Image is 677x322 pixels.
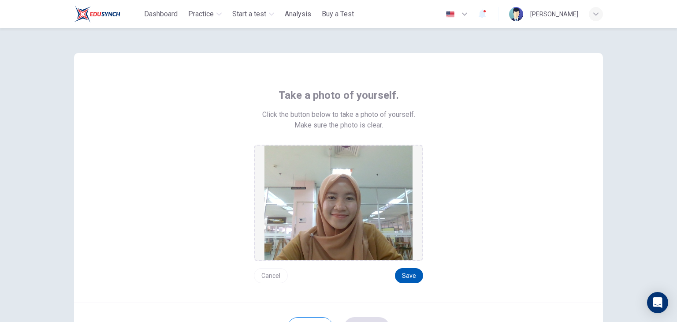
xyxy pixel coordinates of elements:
[262,109,415,120] span: Click the button below to take a photo of yourself.
[144,9,178,19] span: Dashboard
[530,9,578,19] div: [PERSON_NAME]
[322,9,354,19] span: Buy a Test
[647,292,668,313] div: Open Intercom Messenger
[254,268,288,283] button: Cancel
[285,9,311,19] span: Analysis
[395,268,423,283] button: Save
[445,11,456,18] img: en
[141,6,181,22] button: Dashboard
[185,6,225,22] button: Practice
[232,9,266,19] span: Start a test
[74,5,120,23] img: ELTC logo
[509,7,523,21] img: Profile picture
[74,5,141,23] a: ELTC logo
[188,9,214,19] span: Practice
[229,6,278,22] button: Start a test
[294,120,383,131] span: Make sure the photo is clear.
[279,88,399,102] span: Take a photo of yourself.
[318,6,357,22] button: Buy a Test
[281,6,315,22] button: Analysis
[264,146,413,260] img: preview screemshot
